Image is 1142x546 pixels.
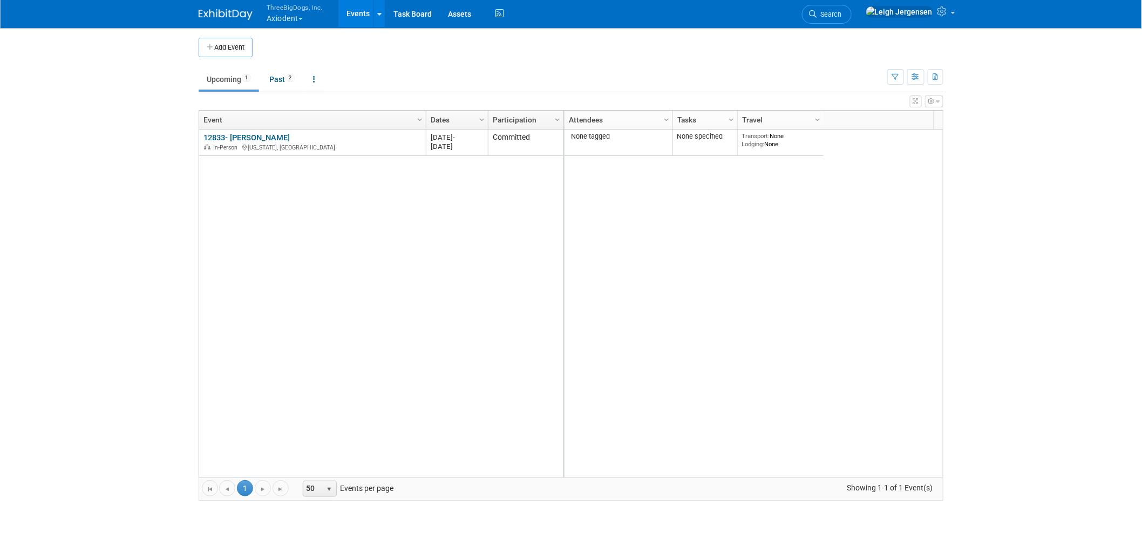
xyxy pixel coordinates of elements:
button: Add Event [199,38,253,57]
span: - [453,133,455,141]
div: [DATE] [431,142,483,151]
img: In-Person Event [204,144,210,149]
a: Column Settings [812,111,824,127]
a: Go to the first page [202,480,218,496]
span: Column Settings [553,115,562,124]
a: Column Settings [552,111,564,127]
a: Past2 [261,69,303,90]
a: Attendees [569,111,665,129]
span: Showing 1-1 of 1 Event(s) [837,480,943,495]
a: Upcoming1 [199,69,259,90]
span: ThreeBigDogs, Inc. [267,2,323,13]
a: Search [802,5,852,24]
a: Go to the last page [273,480,289,496]
a: Column Settings [477,111,488,127]
span: select [325,485,334,494]
span: Search [817,10,841,18]
div: None None [742,132,820,148]
div: None tagged [569,132,669,141]
span: 2 [285,74,295,82]
div: [US_STATE], [GEOGRAPHIC_DATA] [203,142,421,152]
a: Column Settings [661,111,673,127]
span: Column Settings [478,115,486,124]
span: Go to the previous page [223,485,232,494]
img: Leigh Jergensen [866,6,933,18]
div: [DATE] [431,133,483,142]
span: Go to the first page [206,485,214,494]
span: Events per page [289,480,404,496]
div: None specified [677,132,733,141]
img: ExhibitDay [199,9,253,20]
span: Go to the next page [259,485,267,494]
span: Column Settings [813,115,822,124]
a: Participation [493,111,556,129]
td: Committed [488,129,563,156]
span: In-Person [213,144,241,151]
a: Tasks [677,111,730,129]
a: Travel [742,111,817,129]
a: Event [203,111,419,129]
span: Go to the last page [276,485,285,494]
a: Column Settings [726,111,738,127]
a: Go to the previous page [219,480,235,496]
span: 1 [242,74,251,82]
span: Transport: [742,132,770,140]
a: Dates [431,111,481,129]
a: 12833- [PERSON_NAME] [203,133,290,142]
span: Lodging: [742,140,765,148]
span: Column Settings [727,115,736,124]
span: Column Settings [416,115,424,124]
span: 1 [237,480,253,496]
a: Go to the next page [255,480,271,496]
span: 50 [303,481,322,496]
a: Column Settings [414,111,426,127]
span: Column Settings [662,115,671,124]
